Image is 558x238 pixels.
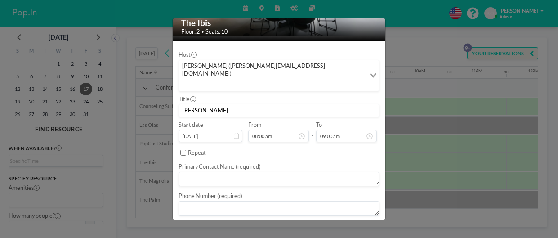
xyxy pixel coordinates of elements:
span: • [201,29,204,35]
div: Search for option [179,60,379,91]
label: Phone Number (required) [179,193,242,200]
input: Search for option [180,80,364,89]
label: Start date [179,121,203,129]
h2: The Ibis [181,18,378,28]
span: Seats: 10 [205,28,228,36]
label: To [316,121,322,129]
span: Floor: 2 [181,28,200,36]
label: From [248,121,261,129]
span: [PERSON_NAME] ([PERSON_NAME][EMAIL_ADDRESS][DOMAIN_NAME]) [181,62,363,78]
label: Repeat [188,149,206,157]
input: Kyle's reservation [179,104,379,117]
label: Title [179,96,196,103]
span: - [312,124,313,139]
label: Host [179,51,196,58]
label: Primary Contact Name (required) [179,163,261,171]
